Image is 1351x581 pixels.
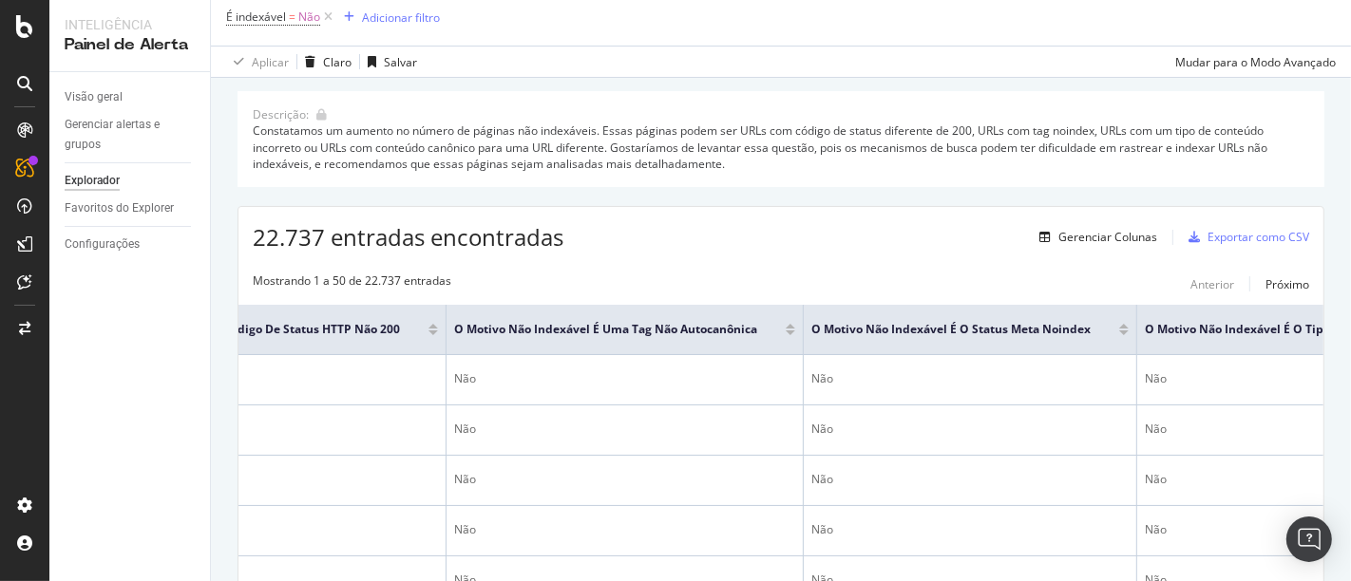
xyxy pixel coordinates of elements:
font: Próximo [1265,276,1309,292]
font: Configurações [65,237,140,251]
font: Aplicar [252,54,289,70]
button: Anterior [1190,272,1234,295]
button: Gerenciar Colunas [1032,226,1157,249]
font: Mudar para o Modo Avançado [1175,54,1336,70]
font: O motivo não indexável é uma tag não autocanônica [454,321,757,337]
font: Adicionar filtro [362,9,440,26]
font: Não [454,521,476,537]
font: Não [811,521,833,537]
font: Mostrando 1 a 50 de 22.737 entradas [253,272,451,289]
font: Não [811,421,833,437]
font: Não [811,370,833,386]
button: Adicionar filtro [336,6,440,28]
font: Não [811,471,833,487]
a: Gerenciar alertas e grupos [65,115,197,155]
div: Abra o Intercom Messenger [1286,516,1332,562]
button: Exportar como CSV [1181,222,1309,253]
div: Configurações [65,234,140,254]
font: Não [1145,521,1167,537]
font: Explorador [65,174,120,187]
font: O motivo não indexável é o status Meta noindex [811,321,1091,337]
a: Favoritos do Explorer [65,198,197,218]
font: Painel de Alerta [65,37,188,52]
font: Inteligência [65,17,152,32]
button: Claro [297,47,352,77]
button: Próximo [1265,272,1309,295]
font: Exportar como CSV [1208,229,1309,245]
font: É indexável [226,9,286,25]
font: Gerenciar Colunas [1058,229,1157,245]
font: Não [1145,421,1167,437]
a: Explorador [65,171,197,191]
font: Não [298,9,320,25]
font: = [289,9,295,25]
div: Visão geral [65,87,123,107]
font: Descrição: [253,106,309,122]
font: Não [1145,471,1167,487]
font: Gerenciar alertas e grupos [65,118,160,151]
font: Não [454,421,476,437]
font: Claro [323,54,352,70]
button: Salvar [360,47,417,77]
font: Salvar [384,54,417,70]
font: Constatamos um aumento no número de páginas não indexáveis. Essas páginas podem ser URLs com códi... [253,122,1270,171]
font: Não [454,370,476,386]
font: Visão geral [65,90,123,103]
button: Mudar para o Modo Avançado [1168,47,1336,77]
font: Favoritos do Explorer [65,201,174,215]
div: Gerenciar alertas e grupos [65,115,181,155]
button: Aplicar [226,47,289,77]
div: Explorador [65,171,120,191]
div: Favoritos do Explorer [65,198,174,218]
font: Anterior [1190,276,1234,292]
a: Visão geral [65,87,197,107]
font: 22.737 entradas encontradas [253,221,563,253]
font: Não [1145,370,1167,386]
font: Não [454,471,476,487]
a: Configurações [65,234,197,254]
